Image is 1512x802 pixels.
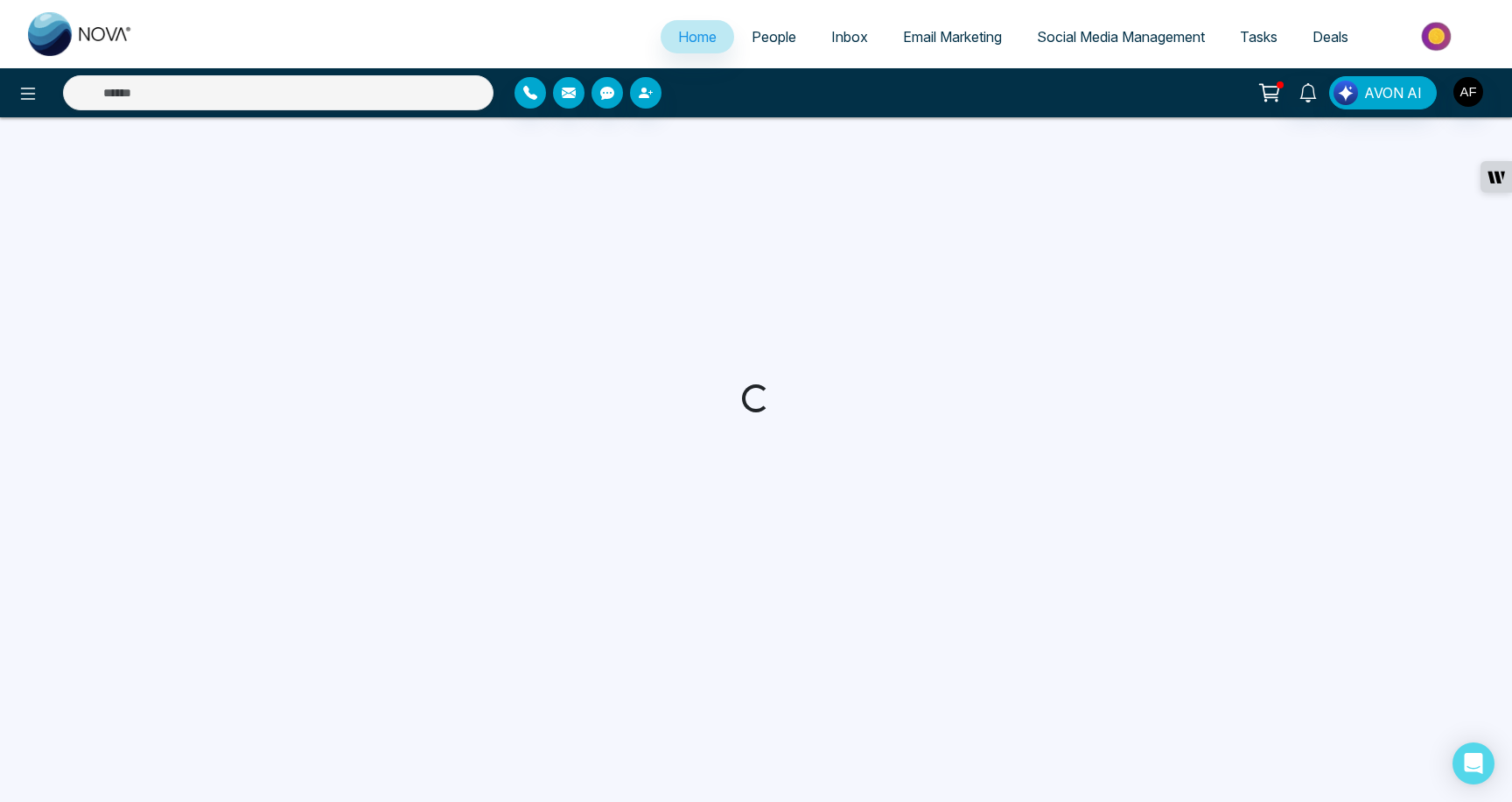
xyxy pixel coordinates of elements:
a: People [734,20,814,53]
span: Inbox [831,28,868,46]
img: User Avatar [1453,77,1483,107]
div: Open Intercom Messenger [1452,742,1494,784]
a: Deals [1295,20,1366,53]
a: Email Marketing [885,20,1019,53]
a: Home [661,20,734,53]
span: Home [678,28,717,46]
a: Inbox [814,20,885,53]
span: Tasks [1240,28,1277,46]
a: Social Media Management [1019,20,1222,53]
span: People [752,28,796,46]
img: Market-place.gif [1375,17,1501,56]
a: Tasks [1222,20,1295,53]
img: Nova CRM Logo [28,12,133,56]
span: Social Media Management [1037,28,1205,46]
button: AVON AI [1329,76,1437,109]
span: Email Marketing [903,28,1002,46]
img: Lead Flow [1333,81,1358,105]
span: Deals [1312,28,1348,46]
span: AVON AI [1364,82,1422,103]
